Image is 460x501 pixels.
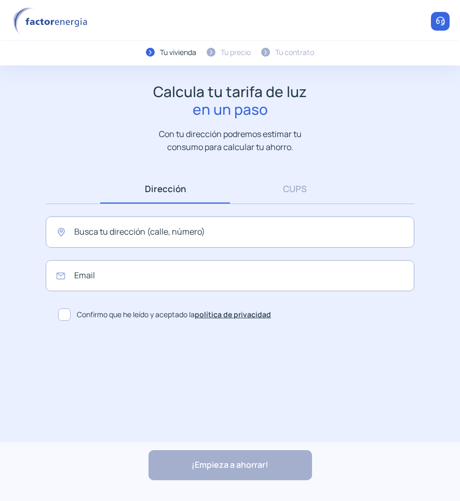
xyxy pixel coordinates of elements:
div: Tu vivienda [160,47,196,58]
h1: Calcula tu tarifa de luz [153,83,307,118]
img: llamar [435,16,445,26]
a: CUPS [230,174,360,204]
p: Con tu dirección podremos estimar tu consumo para calcular tu ahorro. [148,128,312,153]
a: Dirección [100,174,230,204]
span: en un paso [153,101,307,118]
span: Confirmo que he leído y aceptado la [77,309,271,320]
img: logo factor [10,7,93,36]
div: Tu precio [221,47,251,58]
a: política de privacidad [195,309,271,319]
div: Tu contrato [275,47,314,58]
